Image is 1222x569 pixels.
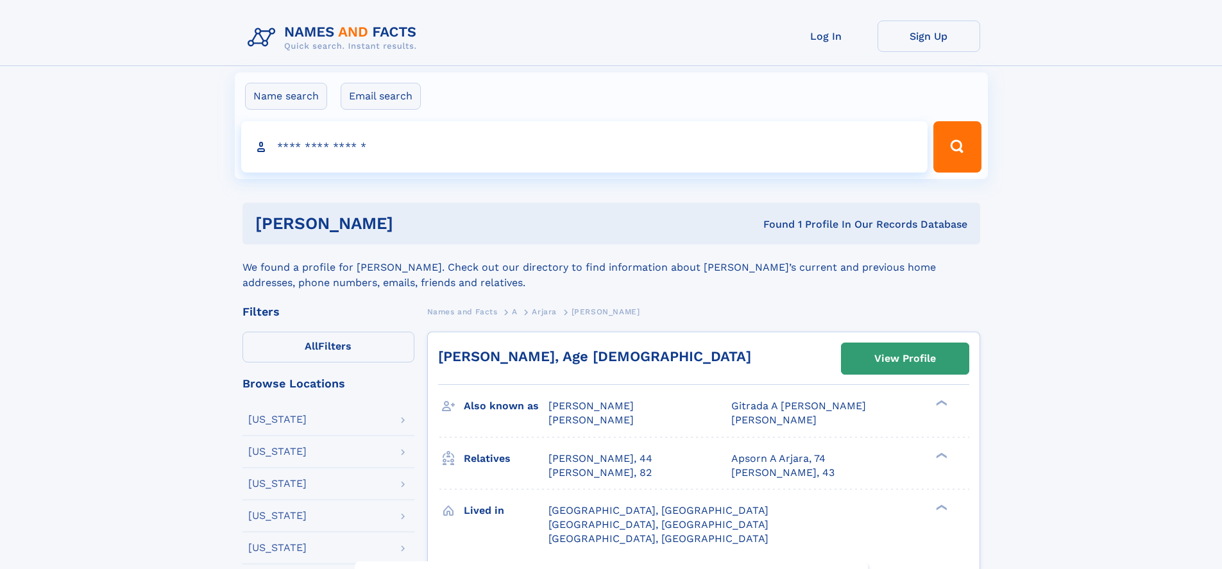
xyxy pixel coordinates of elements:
[341,83,421,110] label: Email search
[464,448,548,470] h3: Relatives
[242,378,414,389] div: Browse Locations
[874,344,936,373] div: View Profile
[548,400,634,412] span: [PERSON_NAME]
[242,21,427,55] img: Logo Names and Facts
[731,452,826,466] a: Apsorn A Arjara, 74
[548,532,768,545] span: [GEOGRAPHIC_DATA], [GEOGRAPHIC_DATA]
[427,303,498,319] a: Names and Facts
[775,21,878,52] a: Log In
[438,348,751,364] a: [PERSON_NAME], Age [DEMOGRAPHIC_DATA]
[248,479,307,489] div: [US_STATE]
[933,121,981,173] button: Search Button
[731,400,866,412] span: Gitrada A [PERSON_NAME]
[731,466,835,480] a: [PERSON_NAME], 43
[305,340,318,352] span: All
[512,303,518,319] a: A
[248,511,307,521] div: [US_STATE]
[512,307,518,316] span: A
[241,121,928,173] input: search input
[255,216,579,232] h1: [PERSON_NAME]
[242,332,414,362] label: Filters
[548,504,768,516] span: [GEOGRAPHIC_DATA], [GEOGRAPHIC_DATA]
[464,500,548,522] h3: Lived in
[532,303,557,319] a: Arjara
[242,244,980,291] div: We found a profile for [PERSON_NAME]. Check out our directory to find information about [PERSON_N...
[933,503,948,511] div: ❯
[731,414,817,426] span: [PERSON_NAME]
[548,518,768,531] span: [GEOGRAPHIC_DATA], [GEOGRAPHIC_DATA]
[464,395,548,417] h3: Also known as
[248,543,307,553] div: [US_STATE]
[933,399,948,407] div: ❯
[548,466,652,480] a: [PERSON_NAME], 82
[242,306,414,318] div: Filters
[248,446,307,457] div: [US_STATE]
[878,21,980,52] a: Sign Up
[532,307,557,316] span: Arjara
[933,451,948,459] div: ❯
[578,217,967,232] div: Found 1 Profile In Our Records Database
[548,414,634,426] span: [PERSON_NAME]
[245,83,327,110] label: Name search
[548,452,652,466] a: [PERSON_NAME], 44
[248,414,307,425] div: [US_STATE]
[842,343,969,374] a: View Profile
[572,307,640,316] span: [PERSON_NAME]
